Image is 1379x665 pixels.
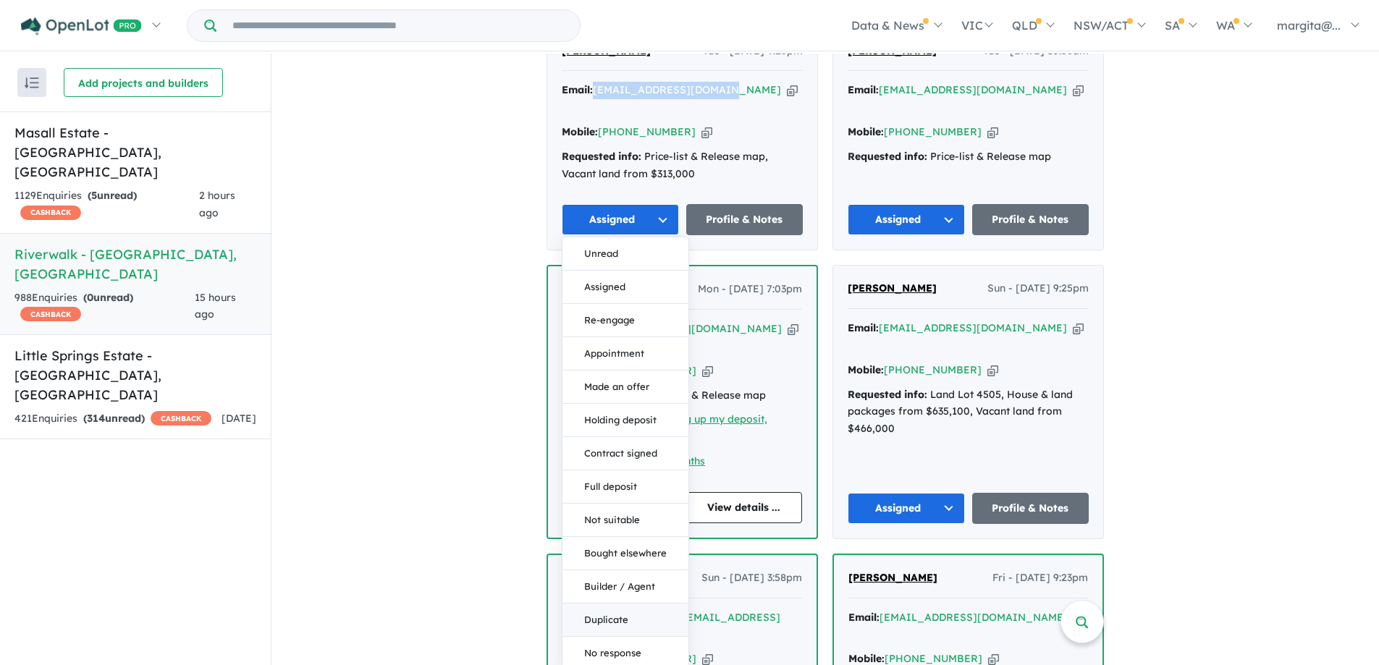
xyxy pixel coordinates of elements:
[91,189,97,202] span: 5
[14,410,211,428] div: 421 Enquir ies
[879,321,1067,334] a: [EMAIL_ADDRESS][DOMAIN_NAME]
[686,492,803,523] a: View details ...
[848,363,884,376] strong: Mobile:
[562,404,688,437] button: Holding deposit
[788,321,798,336] button: Copy
[987,363,998,378] button: Copy
[701,569,802,587] span: Sun - [DATE] 3:58pm
[987,280,1089,297] span: Sun - [DATE] 9:25pm
[219,10,577,41] input: Try estate name, suburb, builder or developer
[562,148,803,183] div: Price-list & Release map, Vacant land from $313,000
[593,83,781,96] a: [EMAIL_ADDRESS][DOMAIN_NAME]
[987,124,998,140] button: Copy
[698,281,802,298] span: Mon - [DATE] 7:03pm
[885,652,982,665] a: [PHONE_NUMBER]
[87,291,93,304] span: 0
[848,611,880,624] strong: Email:
[562,437,688,470] button: Contract signed
[702,363,713,378] button: Copy
[562,337,688,370] button: Appointment
[20,206,81,220] span: CASHBACK
[686,204,804,235] a: Profile & Notes
[562,150,641,163] strong: Requested info:
[848,150,927,163] strong: Requested info:
[848,571,937,584] span: [PERSON_NAME]
[848,204,965,235] button: Assigned
[880,611,1068,624] a: [EMAIL_ADDRESS][DOMAIN_NAME]
[848,652,885,665] strong: Mobile:
[848,125,884,138] strong: Mobile:
[88,189,137,202] strong: ( unread)
[562,204,679,235] button: Assigned
[562,304,688,337] button: Re-engage
[20,307,81,321] span: CASHBACK
[87,412,105,425] span: 314
[879,83,1067,96] a: [EMAIL_ADDRESS][DOMAIN_NAME]
[222,412,256,425] span: [DATE]
[83,291,133,304] strong: ( unread)
[199,189,235,219] span: 2 hours ago
[562,83,593,96] strong: Email:
[562,370,688,404] button: Made an offer
[562,537,688,570] button: Bought elsewhere
[64,68,223,97] button: Add projects and builders
[562,603,688,637] button: Duplicate
[787,82,798,98] button: Copy
[884,125,982,138] a: [PHONE_NUMBER]
[598,125,696,138] a: [PHONE_NUMBER]
[1277,18,1341,33] span: margita@...
[562,271,688,304] button: Assigned
[14,346,256,404] h5: Little Springs Estate - [GEOGRAPHIC_DATA] , [GEOGRAPHIC_DATA]
[848,44,937,57] span: [PERSON_NAME]
[848,569,937,587] a: [PERSON_NAME]
[14,123,256,182] h5: Masall Estate - [GEOGRAPHIC_DATA] , [GEOGRAPHIC_DATA]
[562,237,688,271] button: Unread
[848,493,965,524] button: Assigned
[562,504,688,537] button: Not suitable
[1073,321,1084,336] button: Copy
[848,83,879,96] strong: Email:
[562,470,688,504] button: Full deposit
[14,245,256,284] h5: Riverwalk - [GEOGRAPHIC_DATA] , [GEOGRAPHIC_DATA]
[848,388,927,401] strong: Requested info:
[14,187,199,222] div: 1129 Enquir ies
[1073,82,1084,98] button: Copy
[848,148,1089,166] div: Price-list & Release map
[562,44,651,57] span: [PERSON_NAME]
[848,281,937,295] span: [PERSON_NAME]
[848,386,1089,438] div: Land Lot 4505, House & land packages from $635,100, Vacant land from $466,000
[83,412,145,425] strong: ( unread)
[151,411,211,425] span: CASHBACK
[25,77,39,88] img: sort.svg
[562,570,688,603] button: Builder / Agent
[884,363,982,376] a: [PHONE_NUMBER]
[992,569,1088,587] span: Fri - [DATE] 9:23pm
[972,493,1089,524] a: Profile & Notes
[14,289,195,324] div: 988 Enquir ies
[195,291,236,321] span: 15 hours ago
[848,321,879,334] strong: Email:
[21,17,142,35] img: Openlot PRO Logo White
[701,124,712,140] button: Copy
[562,125,598,138] strong: Mobile:
[848,280,937,297] a: [PERSON_NAME]
[972,204,1089,235] a: Profile & Notes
